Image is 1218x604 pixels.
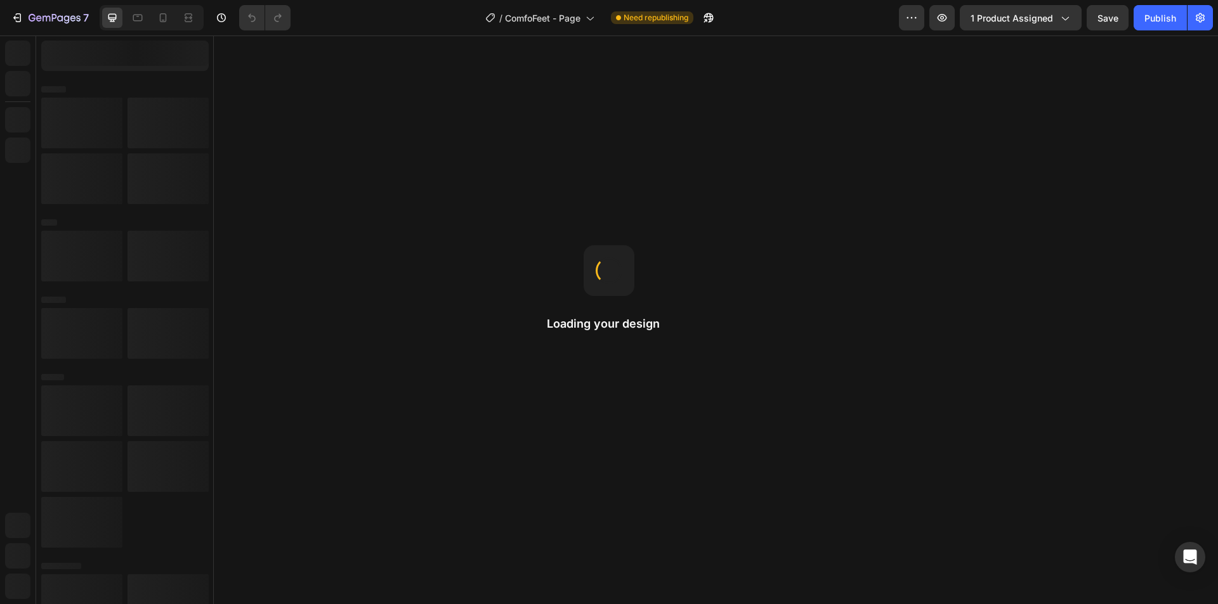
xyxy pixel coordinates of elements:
[547,316,671,331] h2: Loading your design
[1175,542,1205,572] div: Open Intercom Messenger
[971,11,1053,25] span: 1 product assigned
[5,5,95,30] button: 7
[1087,5,1129,30] button: Save
[505,11,580,25] span: ComfoFeet - Page
[499,11,502,25] span: /
[624,12,688,23] span: Need republishing
[239,5,291,30] div: Undo/Redo
[1144,11,1176,25] div: Publish
[1134,5,1187,30] button: Publish
[1097,13,1118,23] span: Save
[960,5,1082,30] button: 1 product assigned
[83,10,89,25] p: 7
